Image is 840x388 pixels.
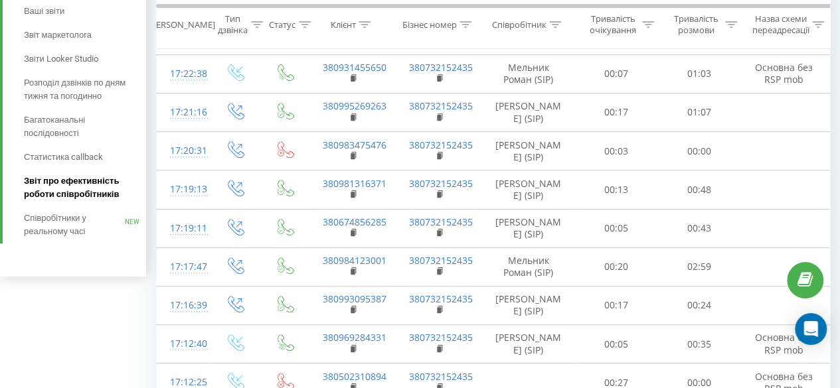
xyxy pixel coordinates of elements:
[24,5,64,18] span: Ваші звіти
[24,29,92,42] span: Звіт маркетолога
[482,325,575,363] td: [PERSON_NAME] (SIP)
[482,93,575,131] td: [PERSON_NAME] (SIP)
[795,313,827,345] div: Open Intercom Messenger
[24,174,139,201] span: Звіт про ефективність роботи співробітників
[409,139,473,151] a: 380732152435
[658,170,741,209] td: 00:48
[170,138,197,164] div: 17:20:31
[409,99,473,112] a: 380732152435
[575,286,658,324] td: 00:17
[323,292,386,305] a: 380993095387
[658,132,741,170] td: 00:00
[323,177,386,190] a: 380981316371
[658,209,741,247] td: 00:43
[323,216,386,228] a: 380674856285
[491,19,546,31] div: Співробітник
[218,14,248,36] div: Тип дзвінка
[330,19,355,31] div: Клієнт
[170,99,197,125] div: 17:21:16
[24,47,146,71] a: Звіти Looker Studio
[24,76,139,103] span: Розподіл дзвінків по дням тижня та погодинно
[409,61,473,74] a: 380732152435
[482,286,575,324] td: [PERSON_NAME] (SIP)
[575,209,658,247] td: 00:05
[658,286,741,324] td: 00:24
[409,254,473,267] a: 380732152435
[658,325,741,363] td: 00:35
[402,19,456,31] div: Бізнес номер
[409,331,473,344] a: 380732152435
[24,151,103,164] span: Статистика callback
[658,247,741,286] td: 02:59
[170,176,197,202] div: 17:19:13
[24,169,146,206] a: Звіт про ефективність роботи співробітників
[323,139,386,151] a: 380983475476
[658,54,741,93] td: 01:03
[148,19,215,31] div: [PERSON_NAME]
[741,54,827,93] td: Основна без RSP mob
[24,113,139,140] span: Багатоканальні послідовності
[323,254,386,267] a: 380984123001
[482,247,575,286] td: Мельник Роман (SIP)
[575,170,658,209] td: 00:13
[323,331,386,344] a: 380969284331
[24,206,146,243] a: Співробітники у реальному часіNEW
[409,370,473,383] a: 380732152435
[575,54,658,93] td: 00:07
[24,52,98,66] span: Звіти Looker Studio
[409,292,473,305] a: 380732152435
[575,247,658,286] td: 00:20
[170,331,197,357] div: 17:12:40
[586,14,639,36] div: Тривалість очікування
[482,209,575,247] td: [PERSON_NAME] (SIP)
[575,132,658,170] td: 00:03
[170,216,197,241] div: 17:19:11
[170,292,197,318] div: 17:16:39
[482,132,575,170] td: [PERSON_NAME] (SIP)
[323,370,386,383] a: 380502310894
[170,61,197,87] div: 17:22:38
[752,14,809,36] div: Назва схеми переадресації
[669,14,722,36] div: Тривалість розмови
[24,71,146,108] a: Розподіл дзвінків по дням тижня та погодинно
[482,54,575,93] td: Мельник Роман (SIP)
[170,254,197,280] div: 17:17:47
[323,99,386,112] a: 380995269263
[575,93,658,131] td: 00:17
[409,177,473,190] a: 380732152435
[323,61,386,74] a: 380931455650
[24,212,125,238] span: Співробітники у реальному часі
[24,23,146,47] a: Звіт маркетолога
[24,108,146,145] a: Багатоканальні послідовності
[741,325,827,363] td: Основна без RSP mob
[24,145,146,169] a: Статистика callback
[482,170,575,209] td: [PERSON_NAME] (SIP)
[658,93,741,131] td: 01:07
[575,325,658,363] td: 00:05
[269,19,295,31] div: Статус
[409,216,473,228] a: 380732152435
